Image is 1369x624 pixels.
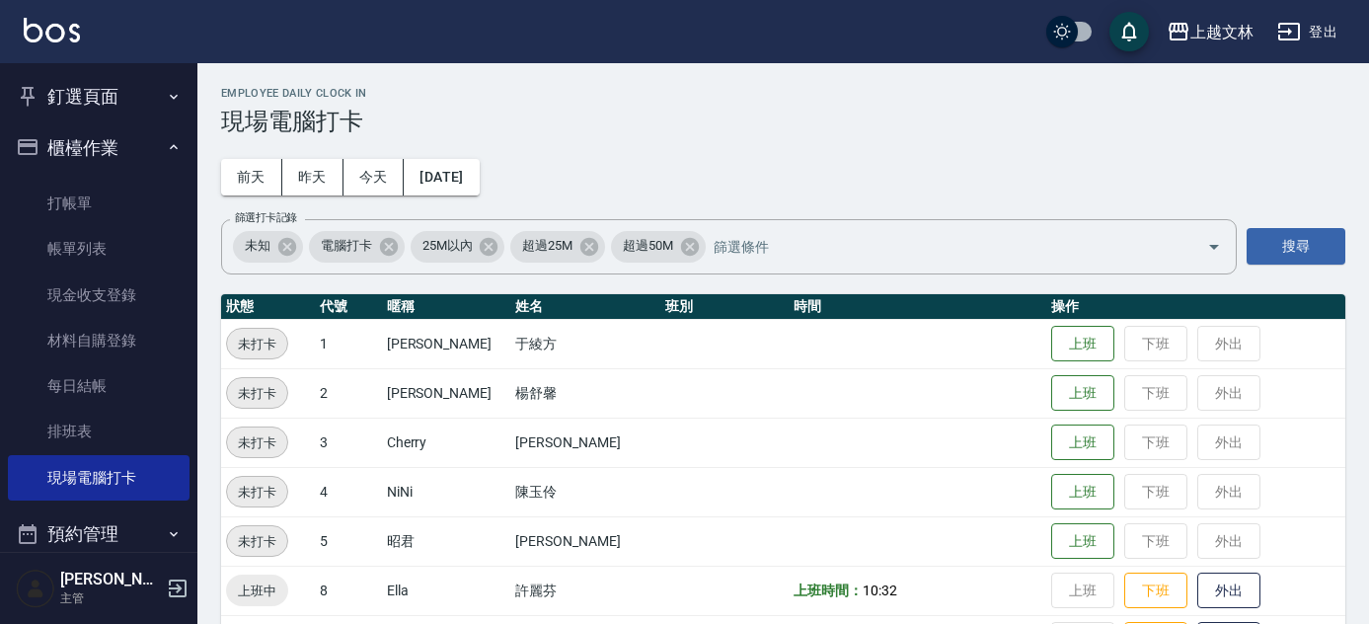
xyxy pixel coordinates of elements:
span: 上班中 [226,581,288,601]
div: 25M以內 [411,231,505,263]
td: 8 [315,566,382,615]
button: save [1109,12,1149,51]
th: 時間 [789,294,1046,320]
td: 5 [315,516,382,566]
td: 2 [315,368,382,418]
td: 昭君 [382,516,510,566]
td: [PERSON_NAME] [510,516,660,566]
button: [DATE] [404,159,479,195]
div: 上越文林 [1190,20,1254,44]
img: Person [16,569,55,608]
a: 現場電腦打卡 [8,455,190,501]
td: NiNi [382,467,510,516]
button: 上班 [1051,326,1114,362]
td: [PERSON_NAME] [382,368,510,418]
img: Logo [24,18,80,42]
button: 上班 [1051,425,1114,461]
a: 帳單列表 [8,226,190,272]
th: 班別 [660,294,789,320]
th: 狀態 [221,294,315,320]
span: 10:32 [863,583,897,598]
button: 櫃檯作業 [8,122,190,174]
button: Open [1198,231,1230,263]
span: 未打卡 [227,482,287,503]
div: 未知 [233,231,303,263]
span: 未打卡 [227,334,287,354]
span: 25M以內 [411,236,485,256]
td: 許麗芬 [510,566,660,615]
p: 主管 [60,589,161,607]
input: 篩選條件 [709,229,1173,264]
td: [PERSON_NAME] [510,418,660,467]
span: 電腦打卡 [309,236,384,256]
span: 未知 [233,236,282,256]
button: 登出 [1269,14,1345,50]
th: 暱稱 [382,294,510,320]
a: 打帳單 [8,181,190,226]
td: 楊舒馨 [510,368,660,418]
a: 每日結帳 [8,363,190,409]
button: 昨天 [282,159,343,195]
button: 外出 [1197,573,1260,609]
td: Ella [382,566,510,615]
th: 代號 [315,294,382,320]
button: 前天 [221,159,282,195]
button: 下班 [1124,573,1187,609]
h5: [PERSON_NAME] [60,570,161,589]
div: 超過50M [611,231,706,263]
button: 搜尋 [1247,228,1345,265]
span: 未打卡 [227,383,287,404]
button: 上班 [1051,523,1114,560]
button: 預約管理 [8,508,190,560]
h3: 現場電腦打卡 [221,108,1345,135]
h2: Employee Daily Clock In [221,87,1345,100]
button: 釘選頁面 [8,71,190,122]
span: 未打卡 [227,531,287,552]
td: 于綾方 [510,319,660,368]
a: 現金收支登錄 [8,273,190,318]
a: 排班表 [8,409,190,454]
span: 超過25M [510,236,584,256]
th: 操作 [1046,294,1345,320]
a: 材料自購登錄 [8,318,190,363]
button: 今天 [343,159,405,195]
button: 上班 [1051,375,1114,412]
button: 上越文林 [1159,12,1261,52]
th: 姓名 [510,294,660,320]
div: 電腦打卡 [309,231,405,263]
td: 3 [315,418,382,467]
td: Cherry [382,418,510,467]
span: 超過50M [611,236,685,256]
td: 1 [315,319,382,368]
button: 上班 [1051,474,1114,510]
td: 陳玉伶 [510,467,660,516]
td: 4 [315,467,382,516]
td: [PERSON_NAME] [382,319,510,368]
span: 未打卡 [227,432,287,453]
label: 篩選打卡記錄 [235,210,297,225]
div: 超過25M [510,231,605,263]
b: 上班時間： [794,583,863,598]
